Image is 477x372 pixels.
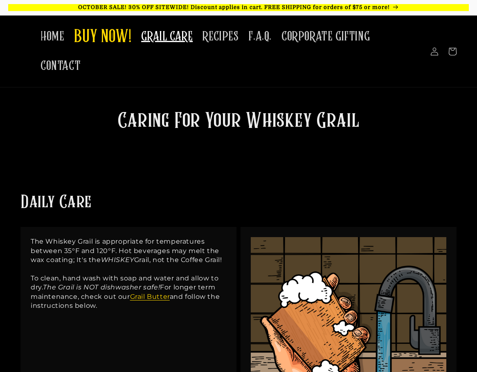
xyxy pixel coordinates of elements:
[40,29,64,45] span: HOME
[20,191,92,215] h2: Daily Care
[40,58,81,74] span: CONTACT
[136,24,198,49] a: GRAIL CARE
[101,256,134,264] em: WHISKEY
[130,293,170,300] a: Grail Butter
[202,29,239,45] span: RECIPES
[31,237,226,310] p: The Whiskey Grail is appropriate for temperatures between 35°F and 120°F. Hot beverages may melt ...
[277,24,375,49] a: CORPORATE GIFTING
[79,108,398,136] h2: Caring For Your Whiskey Grail
[141,29,193,45] span: GRAIL CARE
[74,26,131,49] span: BUY NOW!
[43,283,160,291] em: The Grail is NOT dishwasher safe!
[69,21,136,54] a: BUY NOW!
[243,24,277,49] a: F.A.Q.
[8,4,469,11] p: OCTOBER SALE! 30% OFF SITEWIDE! Discount applies in cart. FREE SHIPPING for orders of $75 or more!
[248,29,272,45] span: F.A.Q.
[198,24,243,49] a: RECIPES
[36,24,69,49] a: HOME
[36,53,85,79] a: CONTACT
[281,29,370,45] span: CORPORATE GIFTING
